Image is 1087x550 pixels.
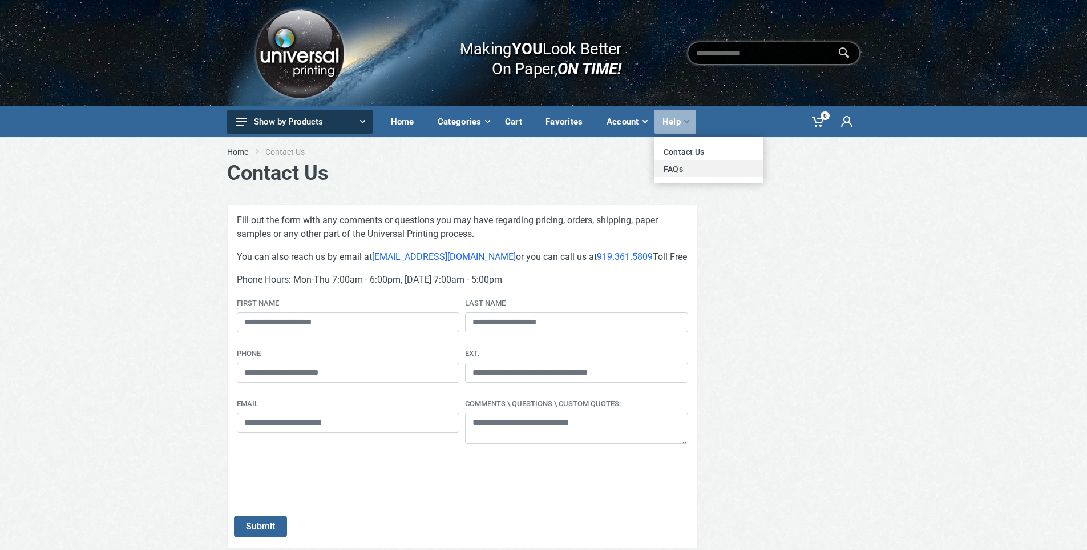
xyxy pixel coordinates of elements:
b: YOU [512,39,543,58]
span: 0 [821,111,830,120]
div: Account [599,110,654,134]
div: Categories [430,110,497,134]
div: Help [654,110,696,134]
p: You can also reach us by email at or you can call us at Toll Free [237,250,688,264]
i: ON TIME! [557,59,621,78]
p: Phone Hours: Mon-Thu 7:00am - 6:00pm, [DATE] 7:00am - 5:00pm [237,273,688,287]
div: Home [383,110,430,134]
button: Submit [234,516,287,537]
img: Logo.png [252,5,347,102]
div: Making Look Better On Paper, [438,27,622,79]
a: 919.361.5809 [597,251,653,262]
div: Favorites [538,110,599,134]
label: Phone [237,348,261,360]
li: Contact Us [265,146,322,158]
div: Cart [497,110,538,134]
a: Home [383,106,430,137]
label: Last Name [465,298,506,310]
label: Comments \ Questions \ Custom Quotes: [465,398,621,411]
p: Fill out the form with any comments or questions you may have regarding pricing, orders, shipping... [237,214,688,241]
a: Favorites [538,106,599,137]
label: First Name [237,298,279,310]
nav: breadcrumb [227,146,860,158]
iframe: reCAPTCHA [237,457,410,502]
a: 0 [804,106,833,137]
label: Email [237,398,258,411]
button: Show by Products [227,110,373,134]
label: Ext. [465,348,480,360]
a: [EMAIL_ADDRESS][DOMAIN_NAME] [372,251,516,262]
a: Home [227,146,248,158]
a: FAQs [654,160,763,177]
a: Cart [497,106,538,137]
h1: Contact Us [227,161,860,186]
a: Contact Us [654,143,763,160]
